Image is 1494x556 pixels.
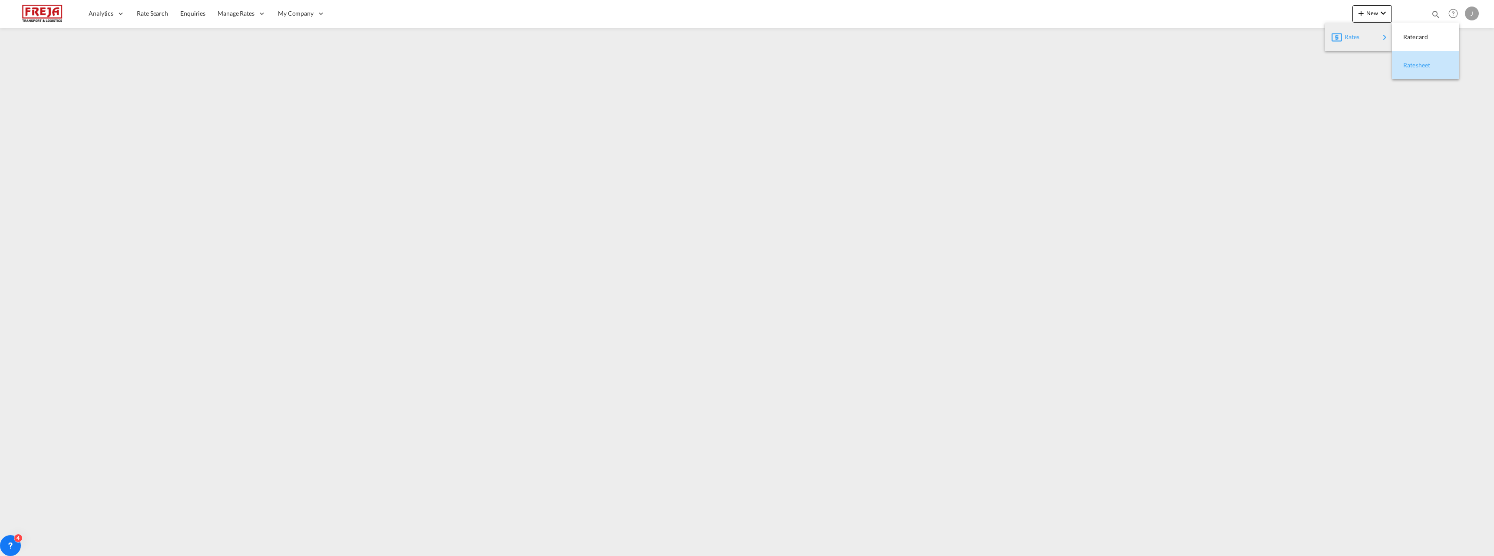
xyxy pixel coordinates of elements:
[1399,26,1452,48] div: Ratecard
[1403,57,1413,74] span: Ratesheet
[1399,54,1452,76] div: Ratesheet
[1345,28,1355,46] span: Rates
[1379,32,1390,43] md-icon: icon-chevron-right
[1403,28,1413,46] span: Ratecard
